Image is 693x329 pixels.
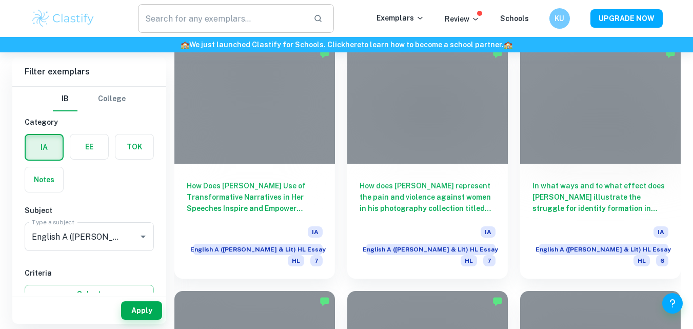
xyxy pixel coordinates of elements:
span: IA [481,226,496,238]
label: Type a subject [32,218,74,226]
a: How Does [PERSON_NAME] Use of Transformative Narratives in Her Speeches Inspire and Empower Audie... [174,43,335,279]
button: EE [70,134,108,159]
span: English A ([PERSON_NAME] & Lit) HL Essay [193,244,323,255]
span: English A ([PERSON_NAME] & Lit) HL Essay [366,244,496,255]
span: IA [654,226,668,238]
h6: Category [25,117,154,128]
img: Marked [492,296,503,306]
button: Apply [121,301,162,320]
span: 6 [656,255,668,266]
span: HL [633,255,650,266]
a: How does [PERSON_NAME] represent the pain and violence against women in his photography collectio... [347,43,508,279]
img: Marked [320,48,330,59]
button: Open [136,229,150,244]
h6: In what ways and to what effect does [PERSON_NAME] illustrate the struggle for identity formation... [532,180,668,214]
input: Search for any exemplars... [138,4,306,33]
span: HL [288,255,304,266]
h6: KU [553,13,565,24]
img: Marked [320,296,330,306]
span: IA [308,226,323,238]
span: English A ([PERSON_NAME] & Lit) HL Essay [539,244,668,255]
div: Filter type choice [53,87,126,111]
span: 🏫 [504,41,512,49]
img: Clastify logo [31,8,96,29]
span: HL [461,255,477,266]
a: Schools [500,14,529,23]
a: In what ways and to what effect does [PERSON_NAME] illustrate the struggle for identity formation... [520,43,681,279]
img: Marked [492,48,503,59]
h6: We just launched Clastify for Schools. Click to learn how to become a school partner. [2,39,691,50]
h6: Subject [25,205,154,216]
button: Select [25,285,154,303]
button: Help and Feedback [662,293,683,314]
button: TOK [115,134,153,159]
h6: Filter exemplars [12,57,166,86]
button: Notes [25,167,63,192]
button: KU [549,8,570,29]
h6: How does [PERSON_NAME] represent the pain and violence against women in his photography collectio... [360,180,496,214]
span: 7 [310,255,323,266]
button: IA [26,135,63,160]
button: UPGRADE NOW [590,9,663,28]
h6: How Does [PERSON_NAME] Use of Transformative Narratives in Her Speeches Inspire and Empower Audie... [187,180,323,214]
button: IB [53,87,77,111]
p: Review [445,13,480,25]
a: here [345,41,361,49]
img: Marked [665,48,676,59]
span: 7 [483,255,496,266]
span: 🏫 [181,41,189,49]
button: College [98,87,126,111]
p: Exemplars [377,12,424,24]
h6: Criteria [25,267,154,279]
